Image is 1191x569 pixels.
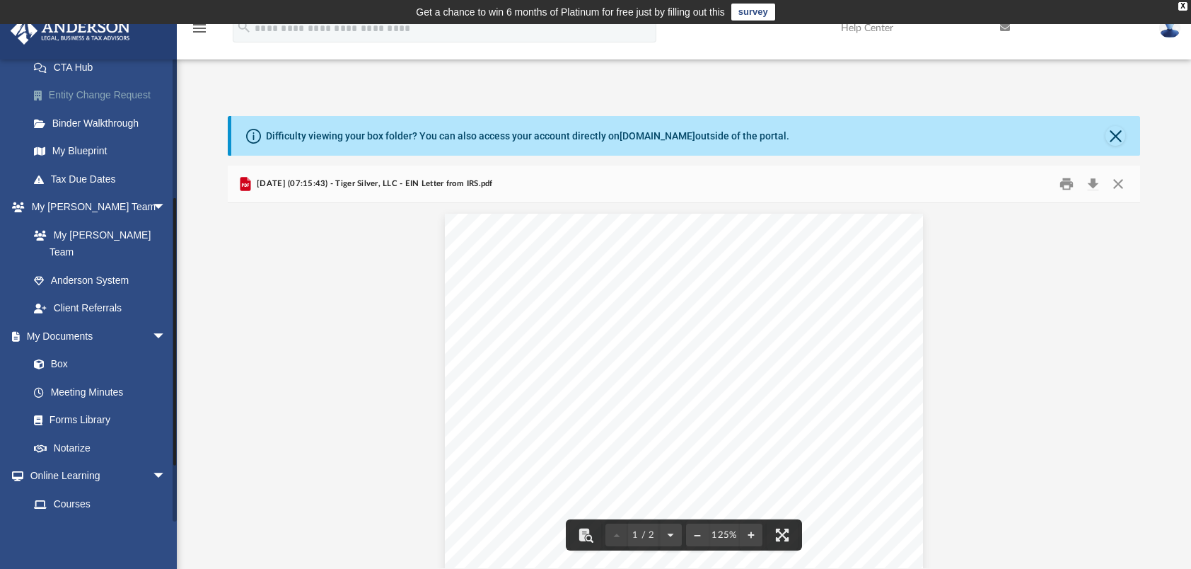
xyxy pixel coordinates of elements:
[20,406,173,435] a: Forms Library
[20,350,173,379] a: Box
[628,519,659,551] button: 1 / 2
[1052,173,1081,195] button: Print
[10,462,180,490] a: Online Learningarrow_drop_down
[1159,18,1180,38] img: User Pic
[228,166,1141,568] div: Preview
[228,203,1141,568] div: File preview
[731,4,775,21] a: survey
[20,81,187,110] a: Entity Change Request
[20,221,173,266] a: My [PERSON_NAME] Team
[709,531,740,540] div: Current zoom level
[1178,2,1187,11] div: close
[6,17,134,45] img: Anderson Advisors Platinum Portal
[570,519,601,551] button: Toggle findbar
[1105,173,1131,195] button: Close
[236,19,252,35] i: search
[152,193,180,222] span: arrow_drop_down
[740,519,762,551] button: Zoom in
[767,519,798,551] button: Enter fullscreen
[620,130,695,142] a: [DOMAIN_NAME]
[20,137,180,166] a: My Blueprint
[659,519,682,551] button: Next page
[20,378,180,406] a: Meeting Minutes
[20,490,180,518] a: Courses
[254,178,493,190] span: [DATE] (07:15:43) - Tiger Silver, LLC - EIN Letter from IRS.pdf
[20,165,187,193] a: Tax Due Dates
[152,322,180,351] span: arrow_drop_down
[628,531,659,540] span: 1 / 2
[152,462,180,491] span: arrow_drop_down
[20,53,187,81] a: CTA Hub
[10,322,180,350] a: My Documentsarrow_drop_down
[686,519,709,551] button: Zoom out
[10,193,180,222] a: My [PERSON_NAME] Teamarrow_drop_down
[1080,173,1105,195] button: Download
[20,434,180,462] a: Notarize
[191,20,208,37] i: menu
[416,4,725,21] div: Get a chance to win 6 months of Platinum for free just by filling out this
[191,27,208,37] a: menu
[20,518,173,546] a: Video Training
[266,129,789,144] div: Difficulty viewing your box folder? You can also access your account directly on outside of the p...
[228,203,1141,568] div: Document Viewer
[20,109,187,137] a: Binder Walkthrough
[1105,126,1125,146] button: Close
[20,266,180,294] a: Anderson System
[20,294,180,323] a: Client Referrals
